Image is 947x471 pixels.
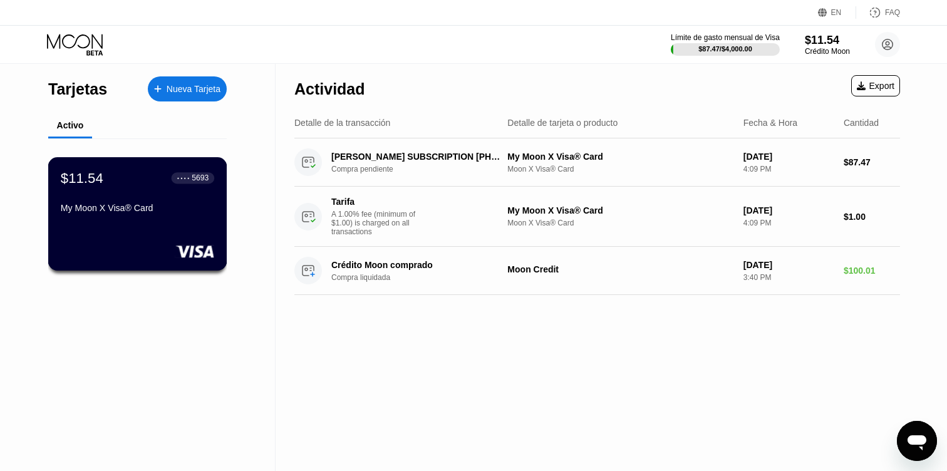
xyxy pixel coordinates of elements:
[805,34,850,47] div: $11.54
[331,165,514,173] div: Compra pendiente
[844,157,900,167] div: $87.47
[851,75,900,96] div: Export
[177,176,190,180] div: ● ● ● ●
[743,260,834,270] div: [DATE]
[507,165,733,173] div: Moon X Visa® Card
[743,219,834,227] div: 4:09 PM
[844,266,900,276] div: $100.01
[897,421,937,461] iframe: Botón para iniciar la ventana de mensajería
[294,247,900,295] div: Crédito Moon compradoCompra liquidadaMoon Credit[DATE]3:40 PM$100.01
[857,81,894,91] div: Export
[507,264,733,274] div: Moon Credit
[805,34,850,56] div: $11.54Crédito Moon
[805,47,850,56] div: Crédito Moon
[148,76,227,101] div: Nueva Tarjeta
[294,138,900,187] div: [PERSON_NAME] SUBSCRIPTION [PHONE_NUMBER] USCompra pendienteMy Moon X Visa® CardMoon X Visa® Card...
[294,187,900,247] div: TarifaA 1.00% fee (minimum of $1.00) is charged on all transactionsMy Moon X Visa® CardMoon X Vis...
[507,205,733,215] div: My Moon X Visa® Card
[331,273,514,282] div: Compra liquidada
[49,158,226,270] div: $11.54● ● ● ●5693My Moon X Visa® Card
[698,45,752,53] div: $87.47 / $4,000.00
[671,33,780,42] div: Límite de gasto mensual de Visa
[48,80,107,98] div: Tarjetas
[57,120,84,130] div: Activo
[844,212,900,222] div: $1.00
[743,205,834,215] div: [DATE]
[331,152,501,162] div: [PERSON_NAME] SUBSCRIPTION [PHONE_NUMBER] US
[831,8,842,17] div: EN
[61,170,103,186] div: $11.54
[856,6,900,19] div: FAQ
[671,33,780,56] div: Límite de gasto mensual de Visa$87.47/$4,000.00
[331,210,425,236] div: A 1.00% fee (minimum of $1.00) is charged on all transactions
[743,152,834,162] div: [DATE]
[818,6,856,19] div: EN
[743,118,797,128] div: Fecha & Hora
[331,260,501,270] div: Crédito Moon comprado
[507,152,733,162] div: My Moon X Visa® Card
[61,203,214,213] div: My Moon X Visa® Card
[844,118,879,128] div: Cantidad
[167,84,220,95] div: Nueva Tarjeta
[743,273,834,282] div: 3:40 PM
[294,80,365,98] div: Actividad
[294,118,390,128] div: Detalle de la transacción
[885,8,900,17] div: FAQ
[507,219,733,227] div: Moon X Visa® Card
[507,118,618,128] div: Detalle de tarjeta o producto
[743,165,834,173] div: 4:09 PM
[192,173,209,182] div: 5693
[331,197,419,207] div: Tarifa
